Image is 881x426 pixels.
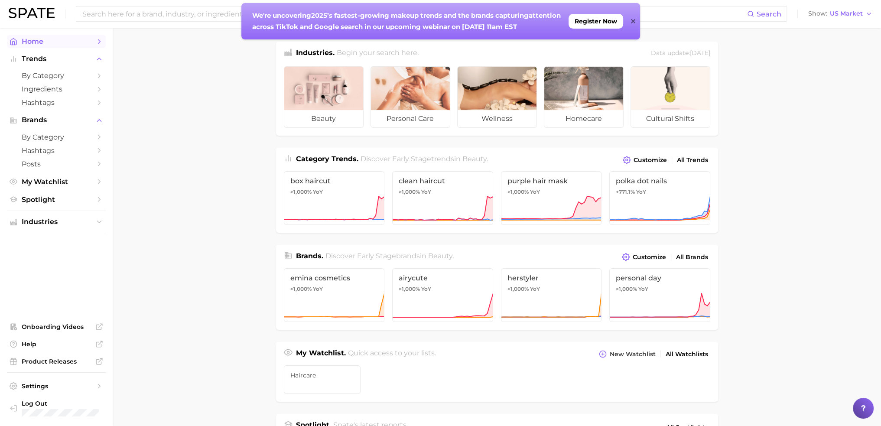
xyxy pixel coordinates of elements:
[22,85,91,93] span: Ingredients
[284,171,385,225] a: box haircut>1,000% YoY
[22,37,91,46] span: Home
[638,286,648,293] span: YoY
[22,358,91,365] span: Product Releases
[501,171,602,225] a: purple hair mask>1,000% YoY
[22,195,91,204] span: Spotlight
[81,7,747,21] input: Search here for a brand, industry, or ingredient
[663,348,710,360] a: All Watchlists
[616,286,637,292] span: >1,000%
[290,372,354,379] span: Haircare
[7,215,106,228] button: Industries
[507,189,529,195] span: >1,000%
[462,155,487,163] span: beauty
[22,160,91,168] span: Posts
[9,8,55,18] img: SPATE
[290,274,378,282] span: emina cosmetics
[22,146,91,155] span: Hashtags
[290,189,312,195] span: >1,000%
[675,154,710,166] a: All Trends
[674,251,710,263] a: All Brands
[7,355,106,368] a: Product Releases
[7,193,106,206] a: Spotlight
[337,48,419,59] h2: Begin your search here.
[597,348,657,360] button: New Watchlist
[371,66,450,128] a: personal care
[284,110,363,127] span: beauty
[7,175,106,189] a: My Watchlist
[616,189,635,195] span: +771.1%
[290,286,312,292] span: >1,000%
[348,348,436,360] h2: Quick access to your lists.
[620,251,668,263] button: Customize
[666,351,708,358] span: All Watchlists
[530,286,540,293] span: YoY
[284,66,364,128] a: beauty
[22,340,91,348] span: Help
[616,274,704,282] span: personal day
[609,171,710,225] a: polka dot nails+771.1% YoY
[7,35,106,48] a: Home
[284,268,385,322] a: emina cosmetics>1,000% YoY
[399,189,420,195] span: >1,000%
[631,66,710,128] a: cultural shifts
[296,252,323,260] span: Brands .
[7,157,106,171] a: Posts
[361,155,488,163] span: Discover Early Stage trends in .
[290,177,378,185] span: box haircut
[651,48,710,59] div: Data update: [DATE]
[22,218,91,226] span: Industries
[392,268,493,322] a: airycute>1,000% YoY
[457,66,537,128] a: wellness
[296,155,358,163] span: Category Trends .
[7,114,106,127] button: Brands
[507,274,595,282] span: herstyler
[757,10,781,18] span: Search
[634,156,667,164] span: Customize
[544,66,624,128] a: homecare
[806,8,874,20] button: ShowUS Market
[621,154,669,166] button: Customize
[631,110,710,127] span: cultural shifts
[22,178,91,186] span: My Watchlist
[313,286,323,293] span: YoY
[7,82,106,96] a: Ingredients
[609,268,710,322] a: personal day>1,000% YoY
[392,171,493,225] a: clean haircut>1,000% YoY
[7,52,106,65] button: Trends
[22,55,91,63] span: Trends
[458,110,536,127] span: wellness
[636,189,646,195] span: YoY
[7,96,106,109] a: Hashtags
[7,130,106,144] a: by Category
[610,351,656,358] span: New Watchlist
[313,189,323,195] span: YoY
[22,98,91,107] span: Hashtags
[296,48,335,59] h1: Industries.
[830,11,863,16] span: US Market
[7,380,106,393] a: Settings
[22,400,112,407] span: Log Out
[7,338,106,351] a: Help
[421,286,431,293] span: YoY
[7,397,106,419] a: Log out. Currently logged in with e-mail olivia.rosenfeld@sephora.com.
[399,274,487,282] span: airycute
[616,177,704,185] span: polka dot nails
[501,268,602,322] a: herstyler>1,000% YoY
[7,320,106,333] a: Onboarding Videos
[808,11,827,16] span: Show
[399,177,487,185] span: clean haircut
[22,382,91,390] span: Settings
[677,156,708,164] span: All Trends
[7,144,106,157] a: Hashtags
[507,286,529,292] span: >1,000%
[22,72,91,80] span: by Category
[284,365,361,394] a: Haircare
[633,254,666,261] span: Customize
[399,286,420,292] span: >1,000%
[325,252,454,260] span: Discover Early Stage brands in .
[544,110,623,127] span: homecare
[507,177,595,185] span: purple hair mask
[22,323,91,331] span: Onboarding Videos
[421,189,431,195] span: YoY
[371,110,450,127] span: personal care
